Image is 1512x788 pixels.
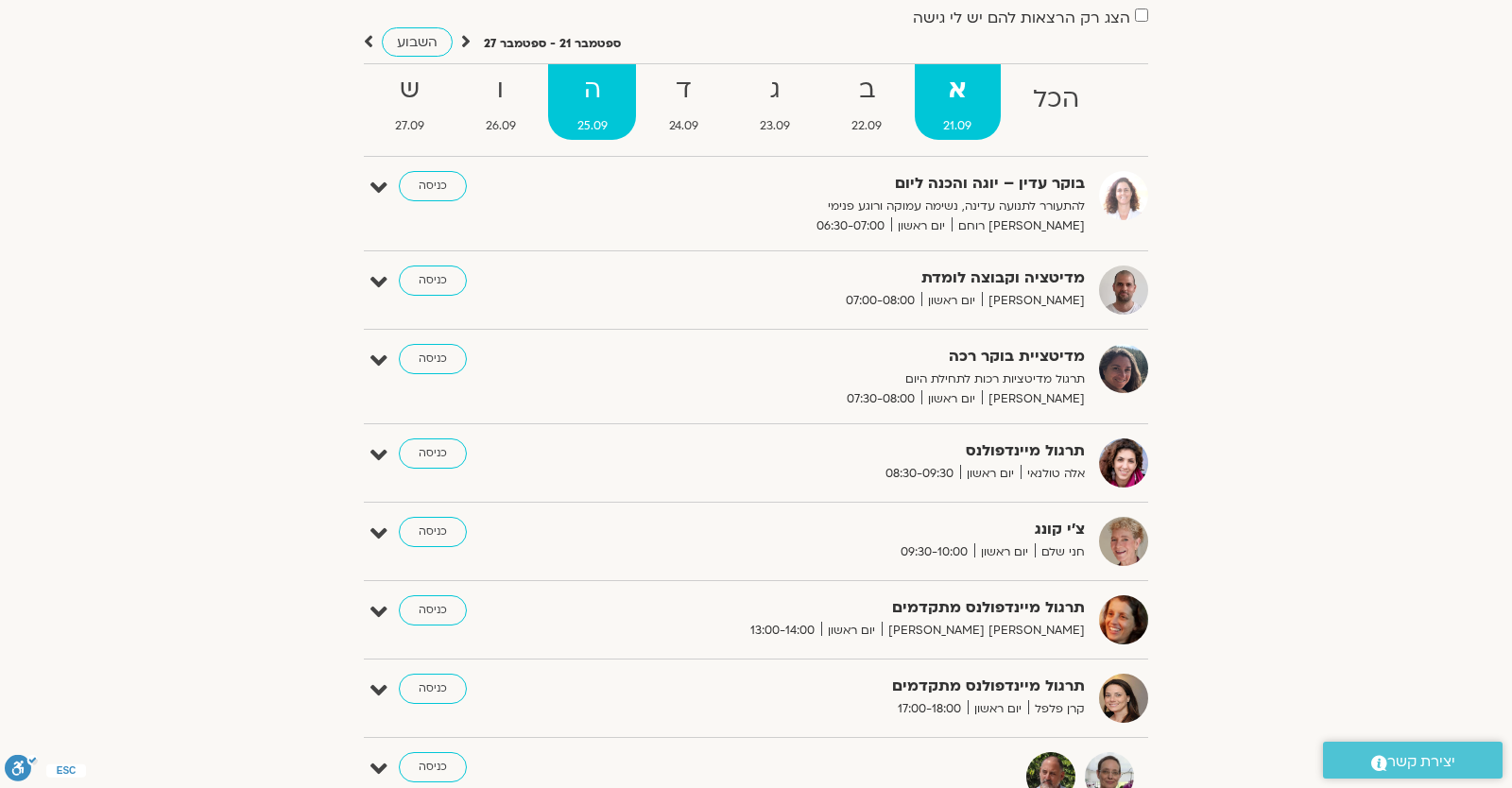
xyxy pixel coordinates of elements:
span: 27.09 [366,116,453,136]
span: 21.09 [915,116,1001,136]
a: ב22.09 [823,64,911,140]
strong: מדיטציה וקבוצה לומדת [622,266,1085,291]
span: קרן פלפל [1028,699,1085,719]
span: 25.09 [548,116,636,136]
span: 06:30-07:00 [810,216,891,236]
span: יום ראשון [821,621,882,641]
a: א21.09 [915,64,1001,140]
p: להתעורר לתנועה עדינה, נשימה עמוקה ורוגע פנימי [622,197,1085,216]
strong: תרגול מיינדפולנס מתקדמים [622,595,1085,621]
span: יום ראשון [960,464,1021,484]
span: 22.09 [823,116,911,136]
span: יום ראשון [968,699,1028,719]
label: הצג רק הרצאות להם יש לי גישה [913,9,1130,26]
span: 17:00-18:00 [891,699,968,719]
span: [PERSON_NAME] [982,291,1085,311]
a: ו26.09 [456,64,544,140]
span: השבוע [397,33,438,51]
span: [PERSON_NAME] [982,389,1085,409]
a: כניסה [399,344,467,374]
a: כניסה [399,517,467,547]
span: אלה טולנאי [1021,464,1085,484]
strong: ש [366,69,453,111]
span: 07:30-08:00 [840,389,921,409]
strong: תרגול מיינדפולנס [622,438,1085,464]
strong: ב [823,69,911,111]
span: [PERSON_NAME] [PERSON_NAME] [882,621,1085,641]
span: 08:30-09:30 [879,464,960,484]
span: חני שלם [1035,542,1085,562]
span: יצירת קשר [1387,749,1455,775]
a: יצירת קשר [1323,742,1503,779]
span: יום ראשון [974,542,1035,562]
a: ה25.09 [548,64,636,140]
span: יום ראשון [891,216,952,236]
span: 23.09 [731,116,819,136]
a: כניסה [399,266,467,296]
span: יום ראשון [921,291,982,311]
strong: בוקר עדין – יוגה והכנה ליום [622,171,1085,197]
span: [PERSON_NAME] רוחם [952,216,1085,236]
strong: תרגול מיינדפולנס מתקדמים [622,674,1085,699]
a: השבוע [382,27,453,57]
a: ש27.09 [366,64,453,140]
a: כניסה [399,752,467,782]
a: הכל [1005,64,1108,140]
a: ד24.09 [640,64,727,140]
p: ספטמבר 21 - ספטמבר 27 [484,34,621,54]
span: 09:30-10:00 [894,542,974,562]
p: תרגול מדיטציות רכות לתחילת היום [622,369,1085,389]
span: 26.09 [456,116,544,136]
strong: ה [548,69,636,111]
a: כניסה [399,595,467,625]
span: יום ראשון [921,389,982,409]
strong: א [915,69,1001,111]
a: כניסה [399,438,467,469]
strong: ג [731,69,819,111]
span: 13:00-14:00 [744,621,821,641]
strong: ו [456,69,544,111]
strong: מדיטציית בוקר רכה [622,344,1085,369]
strong: ד [640,69,727,111]
span: 07:00-08:00 [839,291,921,311]
a: כניסה [399,171,467,201]
strong: צ'י קונג [622,517,1085,542]
a: ג23.09 [731,64,819,140]
strong: הכל [1005,78,1108,121]
a: כניסה [399,674,467,704]
span: 24.09 [640,116,727,136]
